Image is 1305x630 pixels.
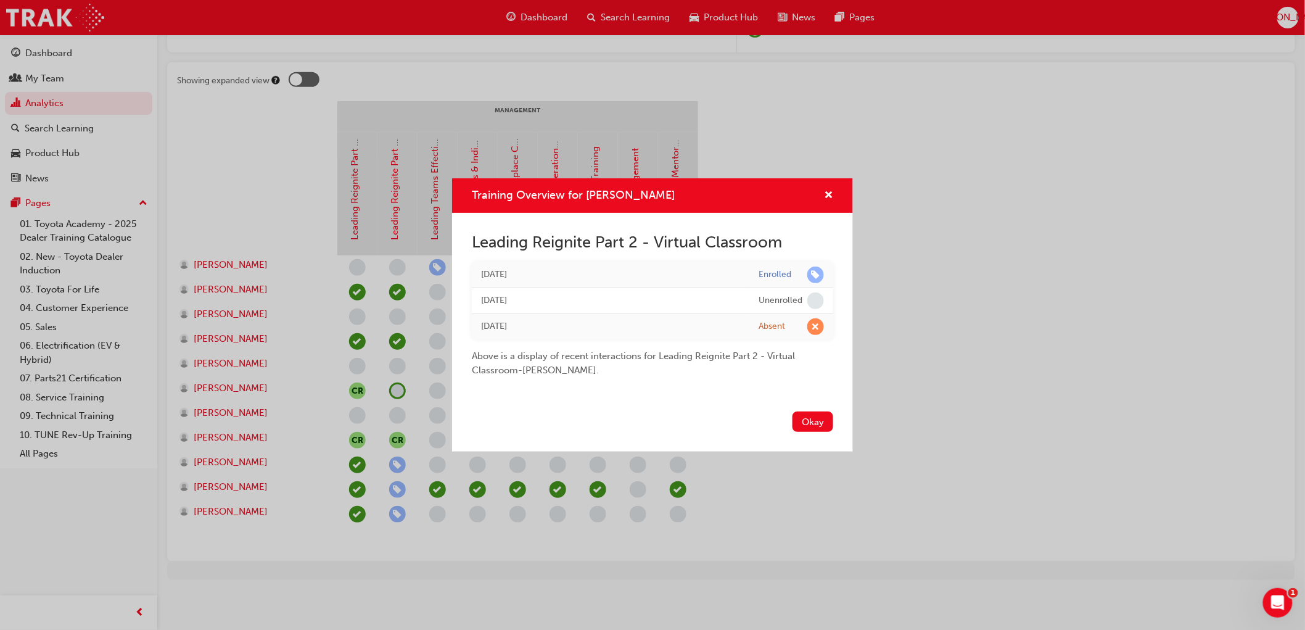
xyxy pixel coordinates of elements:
[807,267,824,283] span: learningRecordVerb_ENROLL-icon
[481,268,740,282] div: Thu Jul 31 2025 13:14:41 GMT+1000 (Australian Eastern Standard Time)
[452,178,853,452] div: Training Overview for Sasha Scott
[759,321,785,333] div: Absent
[481,320,740,334] div: Thu Jul 17 2025 14:00:00 GMT+1000 (Australian Eastern Standard Time)
[824,191,833,202] span: cross-icon
[759,295,802,307] div: Unenrolled
[807,318,824,335] span: learningRecordVerb_ABSENT-icon
[807,292,824,309] span: learningRecordVerb_NONE-icon
[472,188,675,202] span: Training Overview for [PERSON_NAME]
[824,188,833,204] button: cross-icon
[1263,588,1293,618] iframe: Intercom live chat
[792,412,833,432] button: Okay
[1288,588,1298,598] span: 1
[472,339,833,377] div: Above is a display of recent interactions for Leading Reignite Part 2 - Virtual Classroom - [PERS...
[472,233,833,252] h2: Leading Reignite Part 2 - Virtual Classroom
[481,294,740,308] div: Thu Jul 31 2025 13:12:17 GMT+1000 (Australian Eastern Standard Time)
[759,269,791,281] div: Enrolled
